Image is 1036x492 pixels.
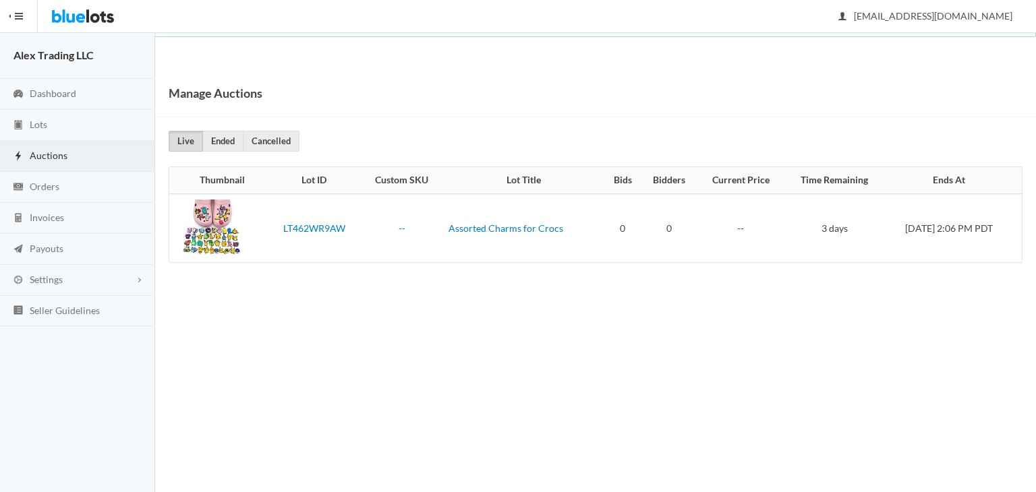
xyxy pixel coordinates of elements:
[283,222,345,234] a: LT462WR9AW
[399,222,405,234] a: --
[30,181,59,192] span: Orders
[784,167,885,194] th: Time Remaining
[11,274,25,287] ion-icon: cog
[11,88,25,101] ion-icon: speedometer
[641,194,697,263] td: 0
[443,167,604,194] th: Lot Title
[697,194,784,263] td: --
[604,194,641,263] td: 0
[30,305,100,316] span: Seller Guidelines
[30,243,63,254] span: Payouts
[30,212,64,223] span: Invoices
[697,167,784,194] th: Current Price
[267,167,361,194] th: Lot ID
[11,305,25,317] ion-icon: list box
[30,150,67,161] span: Auctions
[604,167,641,194] th: Bids
[169,83,262,103] h1: Manage Auctions
[885,194,1022,263] td: [DATE] 2:06 PM PDT
[449,222,563,234] a: Assorted Charms for Crocs
[361,167,443,194] th: Custom SKU
[30,119,47,130] span: Lots
[11,119,25,132] ion-icon: clipboard
[11,181,25,194] ion-icon: cash
[11,212,25,225] ion-icon: calculator
[30,88,76,99] span: Dashboard
[839,10,1012,22] span: [EMAIL_ADDRESS][DOMAIN_NAME]
[243,131,299,152] a: Cancelled
[169,131,203,152] a: Live
[30,274,63,285] span: Settings
[11,150,25,163] ion-icon: flash
[836,11,849,24] ion-icon: person
[11,243,25,256] ion-icon: paper plane
[169,167,267,194] th: Thumbnail
[202,131,243,152] a: Ended
[784,194,885,263] td: 3 days
[13,49,94,61] strong: Alex Trading LLC
[885,167,1022,194] th: Ends At
[641,167,697,194] th: Bidders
